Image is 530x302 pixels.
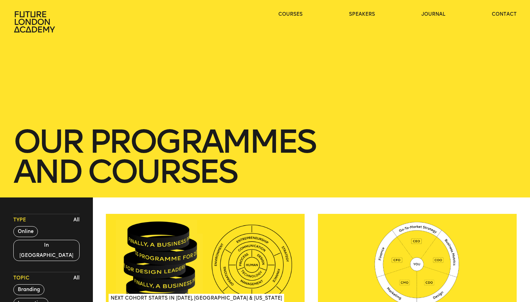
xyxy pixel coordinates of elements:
a: speakers [349,11,375,18]
button: Branding [13,284,44,295]
h1: our Programmes and courses [13,126,517,187]
a: journal [421,11,445,18]
button: All [72,215,81,225]
span: Next Cohort Starts in [DATE], [GEOGRAPHIC_DATA] & [US_STATE] [109,294,284,302]
button: In [GEOGRAPHIC_DATA] [13,240,80,261]
a: contact [492,11,517,18]
span: Type [13,217,26,223]
a: courses [278,11,303,18]
button: Online [13,226,38,237]
span: Topic [13,275,29,282]
button: All [72,273,81,283]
